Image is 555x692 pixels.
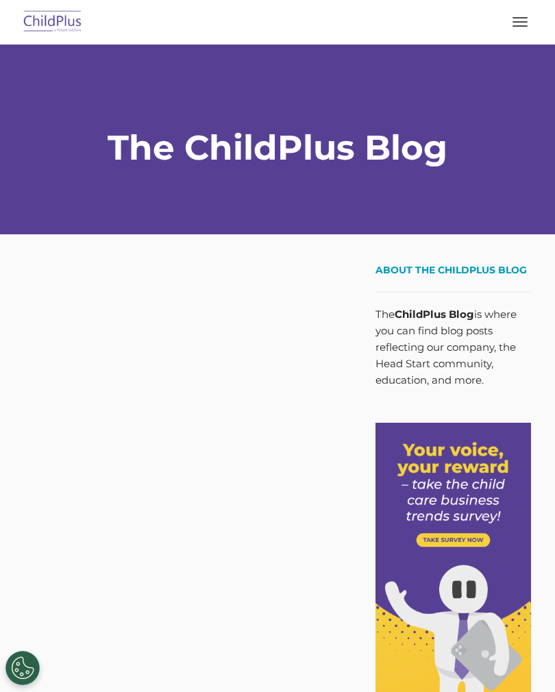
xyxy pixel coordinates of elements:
span: About the ChildPlus Blog [375,264,527,276]
strong: The ChildPlus Blog [108,127,447,169]
img: ChildPlus by Procare Solutions [21,6,85,38]
p: The is where you can find blog posts reflecting our company, the Head Start community, education,... [375,306,531,388]
strong: ChildPlus Blog [395,308,474,321]
button: Cookies Settings [5,651,40,685]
